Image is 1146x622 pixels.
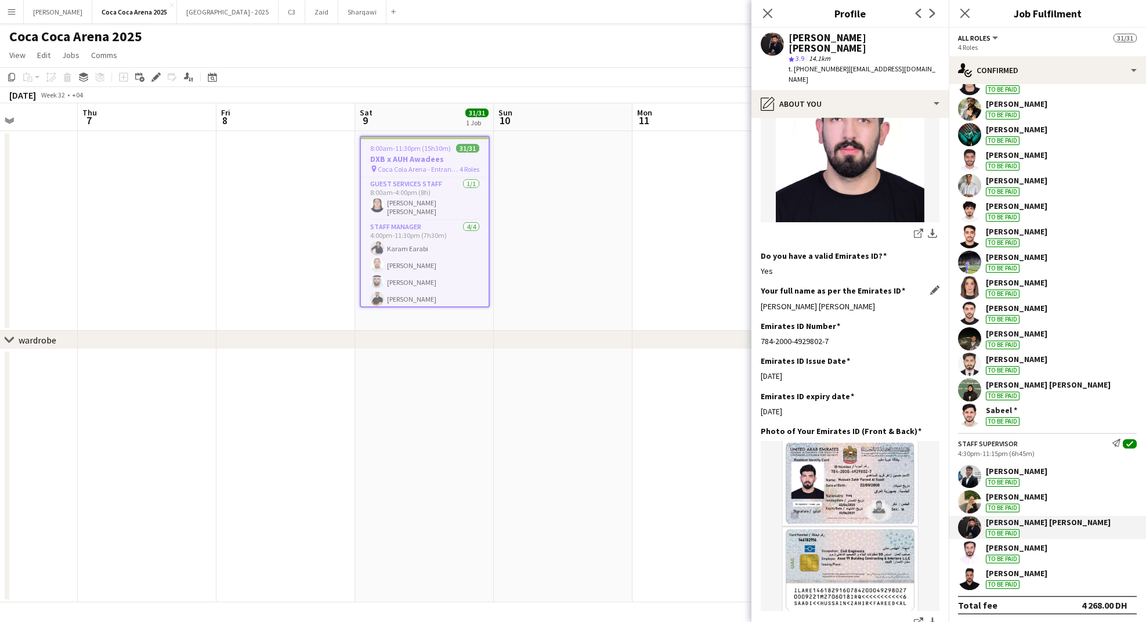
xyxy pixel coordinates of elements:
[789,32,939,53] div: [PERSON_NAME] [PERSON_NAME]
[986,555,1020,563] div: To be paid
[360,107,373,118] span: Sat
[958,34,990,42] span: All roles
[9,50,26,60] span: View
[24,1,92,23] button: [PERSON_NAME]
[361,154,489,164] h3: DXB x AUH Awadees
[986,187,1020,196] div: To be paid
[361,178,489,220] app-card-role: Guest Services Staff1/18:00am-4:00pm (8h)[PERSON_NAME] [PERSON_NAME]
[796,54,804,63] span: 3.9
[986,290,1020,298] div: To be paid
[219,114,230,127] span: 8
[986,238,1020,247] div: To be paid
[986,491,1047,502] div: [PERSON_NAME]
[986,517,1111,527] div: [PERSON_NAME] [PERSON_NAME]
[1114,34,1137,42] span: 31/31
[761,251,887,261] h3: Do you have a valid Emirates ID?
[466,118,488,127] div: 1 Job
[986,264,1020,273] div: To be paid
[958,439,1018,448] div: Staff Supervisor
[86,48,122,63] a: Comms
[62,50,79,60] span: Jobs
[986,85,1020,94] div: To be paid
[761,301,939,312] div: [PERSON_NAME] [PERSON_NAME]
[465,109,489,117] span: 31/31
[986,417,1020,426] div: To be paid
[986,466,1047,476] div: [PERSON_NAME]
[360,136,490,308] app-job-card: 8:00am-11:30pm (15h30m)31/31DXB x AUH Awadees Coca Cola Arena - Entrance F4 RolesGuest Services S...
[378,165,460,173] span: Coca Cola Arena - Entrance F
[986,341,1020,349] div: To be paid
[370,144,451,153] span: 8:00am-11:30pm (15h30m)
[986,136,1020,145] div: To be paid
[986,277,1047,288] div: [PERSON_NAME]
[949,56,1146,84] div: Confirmed
[986,568,1047,578] div: [PERSON_NAME]
[761,391,854,402] h3: Emirates ID expiry date
[958,449,1137,458] div: 4:30pm-11:15pm (6h45m)
[949,6,1146,21] h3: Job Fulfilment
[789,64,935,84] span: | [EMAIL_ADDRESS][DOMAIN_NAME]
[635,114,652,127] span: 11
[986,213,1020,222] div: To be paid
[807,54,833,63] span: 14.1km
[986,529,1020,538] div: To be paid
[761,285,905,296] h3: Your full name as per the Emirates ID
[958,599,997,611] div: Total fee
[986,175,1047,186] div: [PERSON_NAME]
[986,354,1047,364] div: [PERSON_NAME]
[986,543,1047,553] div: [PERSON_NAME]
[958,34,1000,42] button: All roles
[986,392,1020,400] div: To be paid
[761,52,939,222] img: IMG_3347.jpeg
[986,162,1020,171] div: To be paid
[38,91,67,99] span: Week 32
[72,91,83,99] div: +04
[91,50,117,60] span: Comms
[57,48,84,63] a: Jobs
[986,303,1047,313] div: [PERSON_NAME]
[986,379,1111,390] div: [PERSON_NAME] [PERSON_NAME]
[19,334,56,346] div: wardrobe
[32,48,55,63] a: Edit
[761,266,939,276] div: Yes
[986,201,1047,211] div: [PERSON_NAME]
[986,99,1047,109] div: [PERSON_NAME]
[460,165,479,173] span: 4 Roles
[9,89,36,101] div: [DATE]
[986,252,1047,262] div: [PERSON_NAME]
[1082,599,1127,611] div: 4 268.00 DH
[279,1,305,23] button: C3
[986,405,1020,415] div: Sabeel *
[986,150,1047,160] div: [PERSON_NAME]
[958,43,1137,52] div: 4 Roles
[761,406,939,417] div: [DATE]
[761,426,921,436] h3: Photo of Your Emirates ID (Front & Back)
[81,114,97,127] span: 7
[986,504,1020,512] div: To be paid
[986,328,1047,339] div: [PERSON_NAME]
[761,336,939,346] div: 784-2000-4929802-7
[986,580,1020,589] div: To be paid
[82,107,97,118] span: Thu
[986,315,1020,324] div: To be paid
[986,478,1020,487] div: To be paid
[498,107,512,118] span: Sun
[9,28,142,45] h1: Coca Coca Arena 2025
[789,64,849,73] span: t. [PHONE_NUMBER]
[761,371,939,381] div: [DATE]
[986,366,1020,375] div: To be paid
[986,226,1047,237] div: [PERSON_NAME]
[177,1,279,23] button: [GEOGRAPHIC_DATA] - 2025
[361,220,489,310] app-card-role: Staff Manager4/44:00pm-11:30pm (7h30m)Karam Earabi[PERSON_NAME][PERSON_NAME][PERSON_NAME]
[751,6,949,21] h3: Profile
[92,1,177,23] button: Coca Coca Arena 2025
[338,1,386,23] button: Sharqawi
[497,114,512,127] span: 10
[751,90,949,118] div: About you
[761,356,850,366] h3: Emirates ID Issue Date
[305,1,338,23] button: Zaid
[637,107,652,118] span: Mon
[986,111,1020,120] div: To be paid
[221,107,230,118] span: Fri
